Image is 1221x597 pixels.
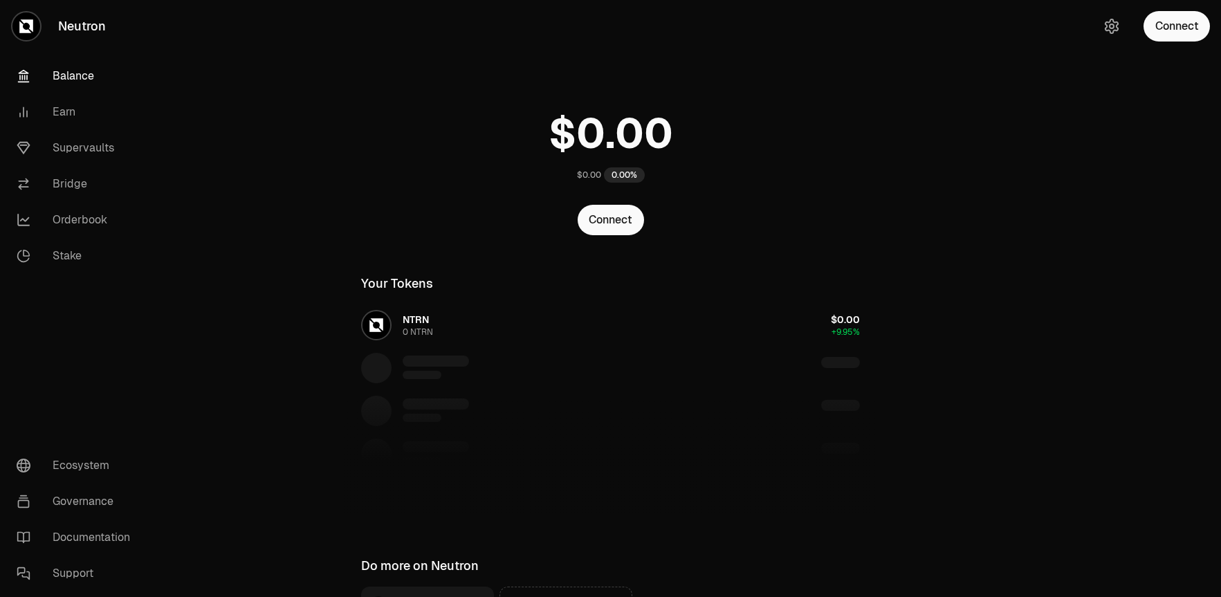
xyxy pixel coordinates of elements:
a: Earn [6,94,149,130]
a: Stake [6,238,149,274]
a: Governance [6,484,149,520]
button: Connect [1144,11,1210,42]
button: Connect [578,205,644,235]
a: Ecosystem [6,448,149,484]
a: Support [6,555,149,591]
div: Your Tokens [361,274,433,293]
a: Balance [6,58,149,94]
a: Documentation [6,520,149,555]
div: Do more on Neutron [361,556,479,576]
a: Bridge [6,166,149,202]
div: $0.00 [577,169,601,181]
a: Supervaults [6,130,149,166]
div: 0.00% [604,167,645,183]
a: Orderbook [6,202,149,238]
